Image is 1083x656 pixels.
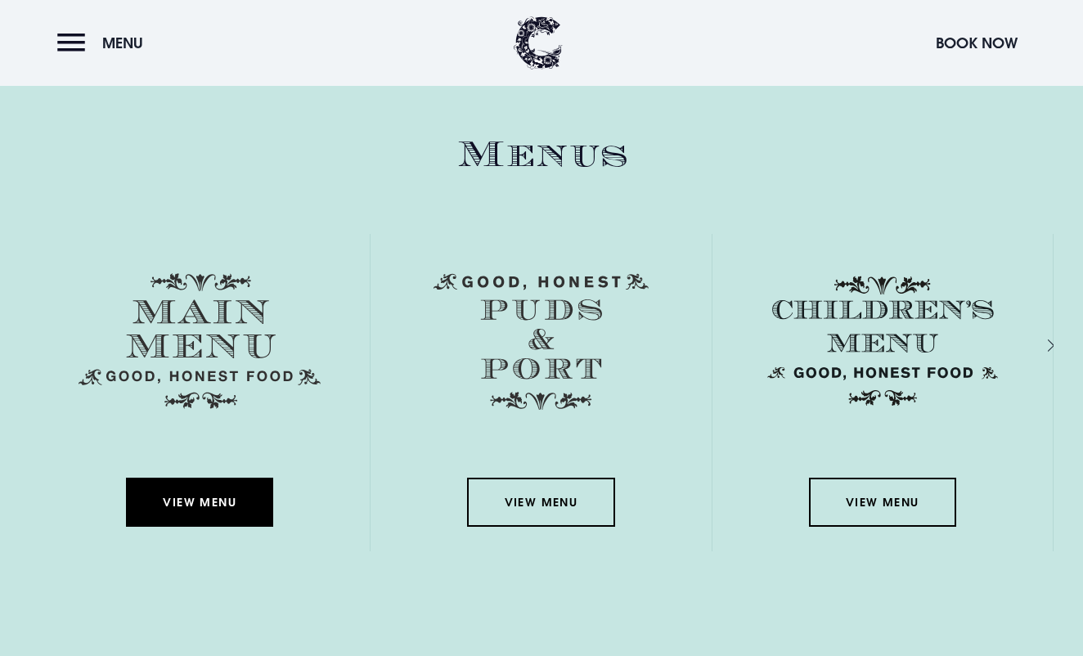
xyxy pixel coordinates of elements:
a: View Menu [467,478,614,527]
img: Menu main menu [79,273,321,409]
img: Menu puds and port [434,273,649,411]
a: View Menu [126,478,273,527]
button: Book Now [928,25,1026,61]
div: Next slide [1026,333,1041,357]
span: Menu [102,34,143,52]
img: Clandeboye Lodge [514,16,563,70]
a: View Menu [809,478,956,527]
button: Menu [57,25,151,61]
img: Childrens Menu 1 [762,273,1004,409]
h2: Menus [29,133,1054,177]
